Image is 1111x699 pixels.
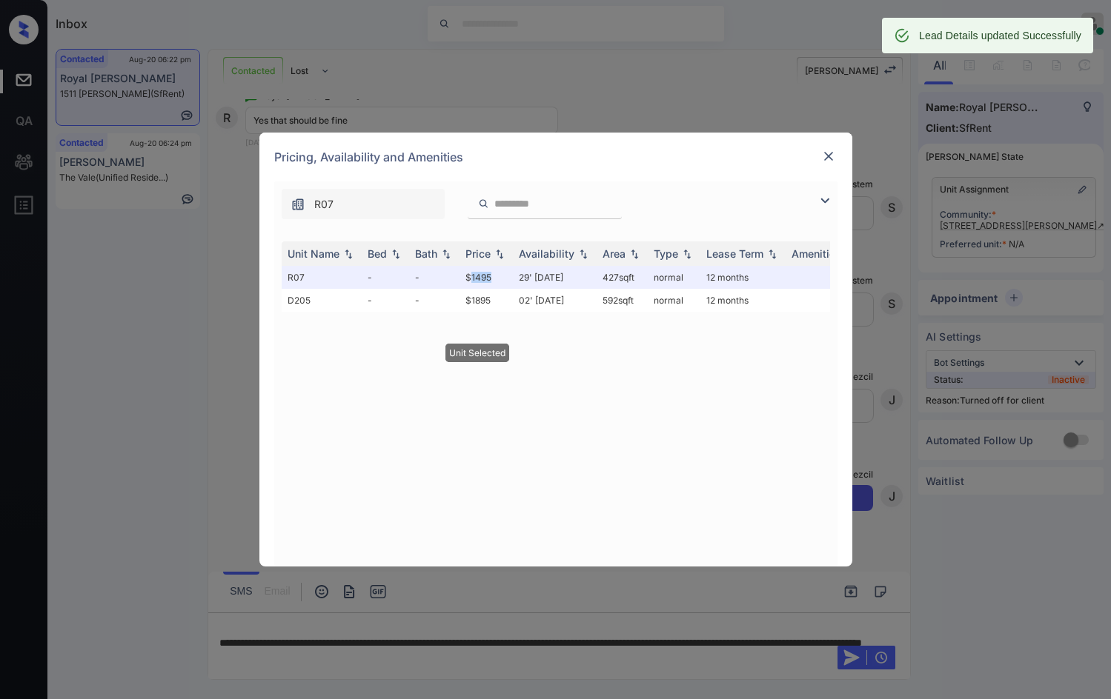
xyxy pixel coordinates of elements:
img: sorting [492,249,507,259]
img: sorting [576,249,591,259]
img: close [821,149,836,164]
img: sorting [765,249,780,259]
td: $1895 [460,289,513,312]
div: Availability [519,247,574,260]
img: sorting [439,249,454,259]
div: Pricing, Availability and Amenities [259,133,852,181]
img: icon-zuma [291,197,305,212]
div: Price [465,247,491,260]
td: 12 months [700,266,786,289]
td: - [362,289,409,312]
div: Unit Name [288,247,339,260]
td: 592 sqft [597,289,648,312]
div: Bed [368,247,387,260]
img: sorting [388,249,403,259]
img: icon-zuma [478,197,489,210]
div: Area [603,247,626,260]
img: sorting [341,249,356,259]
div: Lease Term [706,247,763,260]
div: Type [654,247,678,260]
td: normal [648,266,700,289]
td: D205 [282,289,362,312]
td: 12 months [700,289,786,312]
td: 02' [DATE] [513,289,597,312]
div: Amenities [792,247,841,260]
td: 29' [DATE] [513,266,597,289]
span: R07 [314,196,334,213]
div: Lead Details updated Successfully [919,22,1081,49]
img: sorting [680,249,694,259]
img: sorting [627,249,642,259]
div: Bath [415,247,437,260]
td: - [409,289,460,312]
td: - [362,266,409,289]
td: - [409,266,460,289]
td: 427 sqft [597,266,648,289]
td: $1495 [460,266,513,289]
td: R07 [282,266,362,289]
img: icon-zuma [816,192,834,210]
td: normal [648,289,700,312]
